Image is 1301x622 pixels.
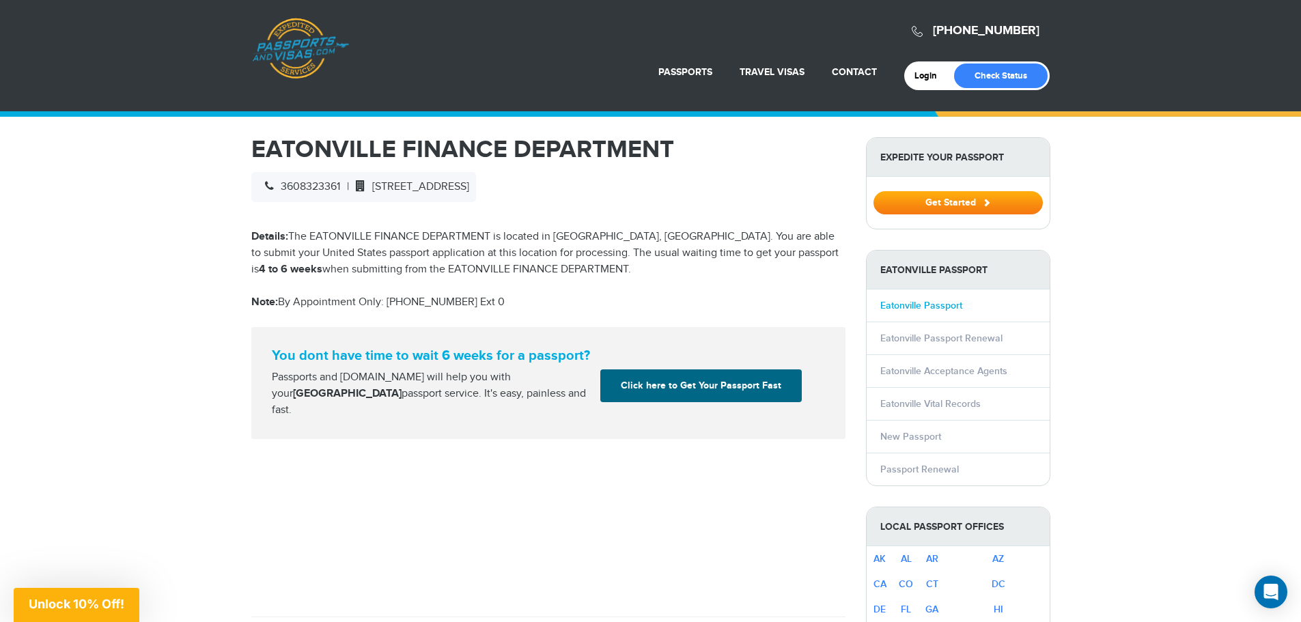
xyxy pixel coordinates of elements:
[252,18,349,79] a: Passports & [DOMAIN_NAME]
[880,398,981,410] a: Eatonville Vital Records
[867,507,1050,546] strong: Local Passport Offices
[832,66,877,78] a: Contact
[251,229,845,278] p: The EATONVILLE FINANCE DEPARTMENT is located in [GEOGRAPHIC_DATA], [GEOGRAPHIC_DATA]. You are abl...
[873,578,886,590] a: CA
[867,251,1050,289] strong: Eatonville Passport
[954,63,1048,88] a: Check Status
[926,578,938,590] a: CT
[880,365,1007,377] a: Eatonville Acceptance Agents
[994,604,1003,615] a: HI
[251,294,845,311] p: By Appointment Only: [PHONE_NUMBER] Ext 0
[873,604,886,615] a: DE
[1255,576,1287,608] div: Open Intercom Messenger
[740,66,805,78] a: Travel Visas
[251,172,476,202] div: |
[992,578,1005,590] a: DC
[873,197,1043,208] a: Get Started
[899,578,913,590] a: CO
[251,296,278,309] strong: Note:
[925,604,938,615] a: GA
[259,263,322,276] strong: 4 to 6 weeks
[258,180,340,193] span: 3608323361
[933,23,1039,38] a: [PHONE_NUMBER]
[901,553,912,565] a: AL
[658,66,712,78] a: Passports
[293,387,402,400] strong: [GEOGRAPHIC_DATA]
[349,180,469,193] span: [STREET_ADDRESS]
[251,230,288,243] strong: Details:
[880,431,941,442] a: New Passport
[914,70,947,81] a: Login
[873,191,1043,214] button: Get Started
[266,369,596,419] div: Passports and [DOMAIN_NAME] will help you with your passport service. It's easy, painless and fast.
[600,369,802,402] a: Click here to Get Your Passport Fast
[880,333,1003,344] a: Eatonville Passport Renewal
[992,553,1004,565] a: AZ
[14,588,139,622] div: Unlock 10% Off!
[901,604,911,615] a: FL
[926,553,938,565] a: AR
[867,138,1050,177] strong: Expedite Your Passport
[251,137,845,162] h1: EATONVILLE FINANCE DEPARTMENT
[880,464,959,475] a: Passport Renewal
[272,348,825,364] strong: You dont have time to wait 6 weeks for a passport?
[873,553,886,565] a: AK
[880,300,962,311] a: Eatonville Passport
[29,597,124,611] span: Unlock 10% Off!
[251,439,845,603] iframe: Customer reviews powered by Trustpilot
